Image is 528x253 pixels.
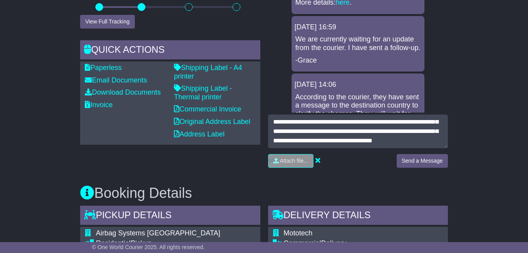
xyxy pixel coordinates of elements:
a: Address Label [174,130,224,138]
button: Send a Message [397,154,448,168]
a: Email Documents [85,76,147,84]
a: Invoice [85,101,113,109]
p: We are currently waiting for an update from the courier. I have sent a follow-up. [295,35,421,52]
span: Mototech [284,229,313,237]
a: Shipping Label - Thermal printer [174,84,232,101]
div: Pickup [96,239,246,248]
span: Commercial [284,239,321,247]
a: Download Documents [85,88,161,96]
button: View Full Tracking [80,15,134,29]
a: Commercial Invoice [174,105,241,113]
a: Shipping Label - A4 printer [174,64,242,80]
span: Residential [96,239,131,247]
div: Delivery [284,239,403,248]
div: Delivery Details [268,206,448,227]
h3: Booking Details [80,185,448,201]
p: -Grace [295,56,421,65]
p: According to the courier, they have sent a message to the destination country to clarify the char... [295,93,421,135]
span: Airbag Systems [GEOGRAPHIC_DATA] [96,229,220,237]
a: Paperless [85,64,122,72]
div: [DATE] 14:06 [295,81,421,89]
div: Quick Actions [80,40,260,61]
a: Original Address Label [174,118,250,126]
div: Pickup Details [80,206,260,227]
div: [DATE] 16:59 [295,23,421,32]
span: © One World Courier 2025. All rights reserved. [92,244,205,250]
